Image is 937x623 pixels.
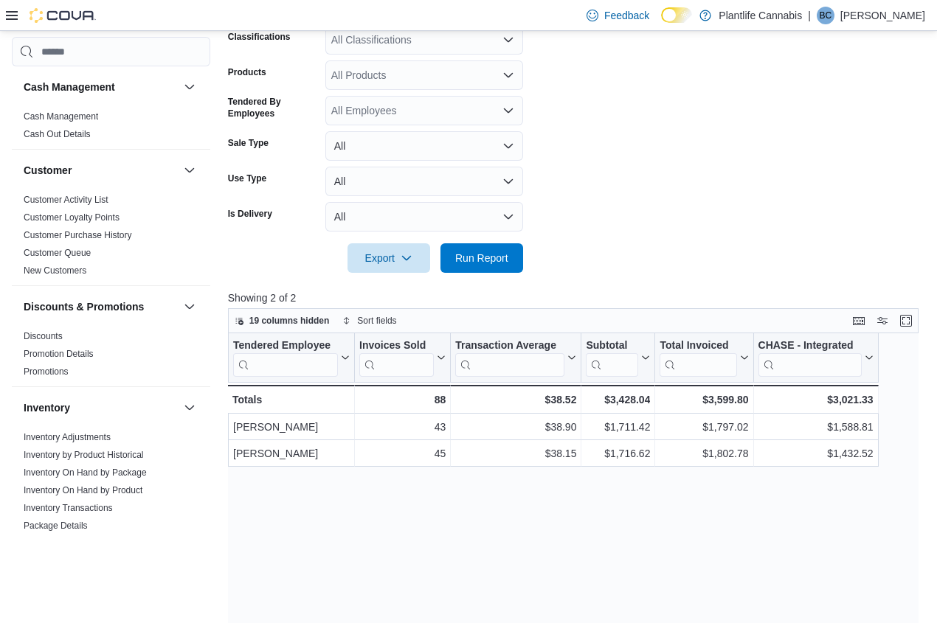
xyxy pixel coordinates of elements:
[24,521,88,531] a: Package Details
[586,391,650,408] div: $3,428.04
[181,78,198,96] button: Cash Management
[24,128,91,140] span: Cash Out Details
[455,339,564,353] div: Transaction Average
[24,248,91,258] a: Customer Queue
[24,80,115,94] h3: Cash Management
[359,339,434,377] div: Invoices Sold
[181,399,198,417] button: Inventory
[758,418,873,436] div: $1,588.81
[359,391,446,408] div: 88
[24,330,63,342] span: Discounts
[660,339,736,353] div: Total Invoiced
[581,1,655,30] a: Feedback
[874,312,891,330] button: Display options
[30,8,96,23] img: Cova
[24,129,91,139] a: Cash Out Details
[24,349,94,359] a: Promotion Details
[24,212,120,223] a: Customer Loyalty Points
[24,299,178,314] button: Discounts & Promotions
[24,265,86,276] span: New Customers
[24,467,147,478] a: Inventory On Hand by Package
[660,339,736,377] div: Total Invoiced
[660,391,748,408] div: $3,599.80
[24,400,70,415] h3: Inventory
[359,339,434,353] div: Invoices Sold
[249,315,330,327] span: 19 columns hidden
[24,485,142,495] a: Inventory On Hand by Product
[586,339,638,353] div: Subtotal
[24,366,69,377] span: Promotions
[228,290,925,305] p: Showing 2 of 2
[817,7,834,24] div: Beau Cadrin
[455,391,576,408] div: $38.52
[229,312,336,330] button: 19 columns hidden
[24,195,108,205] a: Customer Activity List
[586,445,650,462] div: $1,716.62
[24,467,147,478] span: Inventory On Hand by Package
[325,131,523,161] button: All
[24,432,111,442] a: Inventory Adjustments
[660,418,748,436] div: $1,797.02
[181,298,198,316] button: Discounts & Promotions
[758,445,873,462] div: $1,432.52
[232,391,350,408] div: Totals
[12,327,210,386] div: Discounts & Promotions
[359,418,446,436] div: 43
[840,7,925,24] p: [PERSON_NAME]
[455,339,564,377] div: Transaction Average
[850,312,868,330] button: Keyboard shortcuts
[24,431,111,443] span: Inventory Adjustments
[24,229,132,241] span: Customer Purchase History
[24,366,69,377] a: Promotions
[325,202,523,232] button: All
[233,339,338,353] div: Tendered Employee
[660,339,748,377] button: Total Invoiced
[359,445,446,462] div: 45
[228,208,272,220] label: Is Delivery
[719,7,802,24] p: Plantlife Cannabis
[357,315,396,327] span: Sort fields
[604,8,649,23] span: Feedback
[808,7,811,24] p: |
[455,418,576,436] div: $38.90
[586,339,650,377] button: Subtotal
[455,251,508,265] span: Run Report
[586,418,650,436] div: $1,711.42
[233,339,350,377] button: Tendered Employee
[502,34,514,46] button: Open list of options
[24,163,72,178] h3: Customer
[348,243,430,273] button: Export
[661,7,692,23] input: Dark Mode
[820,7,832,24] span: BC
[336,312,402,330] button: Sort fields
[897,312,915,330] button: Enter fullscreen
[325,167,523,196] button: All
[228,96,319,119] label: Tendered By Employees
[502,105,514,116] button: Open list of options
[356,243,421,273] span: Export
[228,173,266,184] label: Use Type
[233,418,350,436] div: [PERSON_NAME]
[758,339,873,377] button: CHASE - Integrated
[24,331,63,341] a: Discounts
[181,161,198,179] button: Customer
[228,66,266,78] label: Products
[24,502,113,514] span: Inventory Transactions
[12,191,210,285] div: Customer
[24,111,98,122] a: Cash Management
[12,108,210,149] div: Cash Management
[660,445,748,462] div: $1,802.78
[228,137,269,149] label: Sale Type
[233,445,350,462] div: [PERSON_NAME]
[24,503,113,513] a: Inventory Transactions
[586,339,638,377] div: Subtotal
[24,194,108,206] span: Customer Activity List
[233,339,338,377] div: Tendered Employee
[440,243,523,273] button: Run Report
[502,69,514,81] button: Open list of options
[24,247,91,259] span: Customer Queue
